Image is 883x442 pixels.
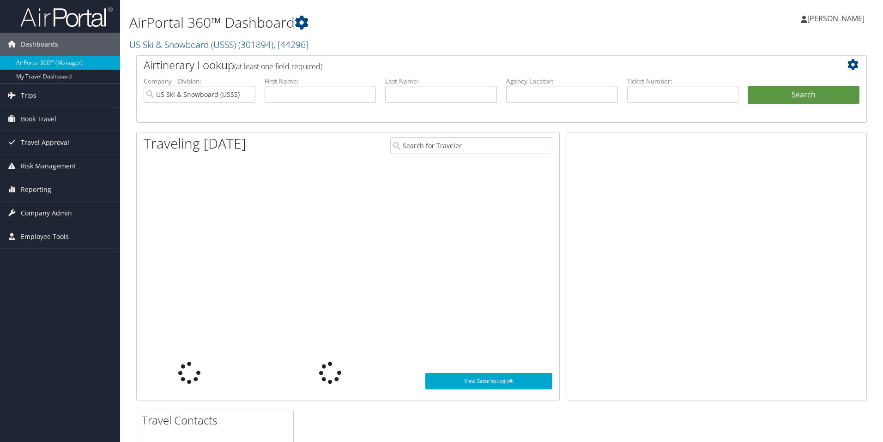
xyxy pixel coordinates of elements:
[506,77,618,86] label: Agency Locator:
[21,84,36,107] span: Trips
[265,77,376,86] label: First Name:
[21,155,76,178] span: Risk Management
[748,86,859,104] button: Search
[20,6,113,28] img: airportal-logo.png
[21,131,69,154] span: Travel Approval
[273,38,308,51] span: , [ 44296 ]
[142,412,293,428] h2: Travel Contacts
[21,178,51,201] span: Reporting
[390,137,552,154] input: Search for Traveler
[144,57,798,73] h2: Airtinerary Lookup
[144,134,246,153] h1: Traveling [DATE]
[238,38,273,51] span: ( 301894 )
[234,61,322,72] span: (at least one field required)
[144,77,255,86] label: Company - Division:
[129,38,308,51] a: US Ski & Snowboard (USSS)
[21,202,72,225] span: Company Admin
[21,225,69,248] span: Employee Tools
[21,33,58,56] span: Dashboards
[627,77,739,86] label: Ticket Number:
[385,77,497,86] label: Last Name:
[801,5,874,32] a: [PERSON_NAME]
[425,373,552,389] a: View SecurityLogic®
[21,108,56,131] span: Book Travel
[129,13,626,32] h1: AirPortal 360™ Dashboard
[807,13,865,24] span: [PERSON_NAME]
